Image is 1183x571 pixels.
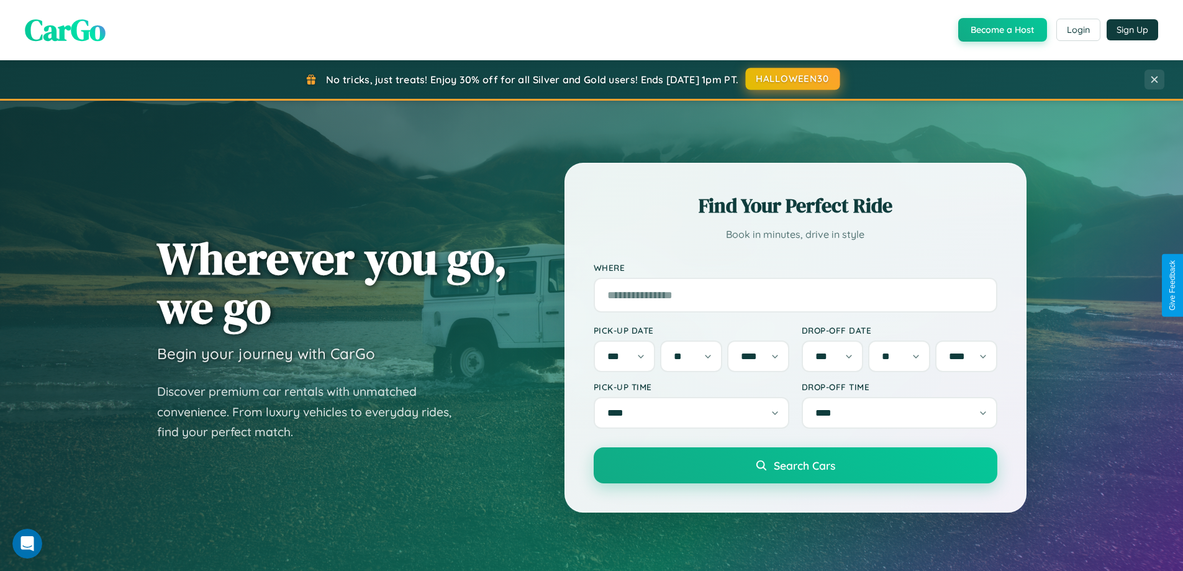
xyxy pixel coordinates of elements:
[157,344,375,363] h3: Begin your journey with CarGo
[12,529,42,559] iframe: Intercom live chat
[594,447,997,483] button: Search Cars
[802,325,997,336] label: Drop-off Date
[1168,260,1177,311] div: Give Feedback
[594,381,789,392] label: Pick-up Time
[958,18,1047,42] button: Become a Host
[594,325,789,336] label: Pick-up Date
[157,381,468,442] p: Discover premium car rentals with unmatched convenience. From luxury vehicles to everyday rides, ...
[326,73,738,86] span: No tricks, just treats! Enjoy 30% off for all Silver and Gold users! Ends [DATE] 1pm PT.
[25,9,106,50] span: CarGo
[1107,19,1158,40] button: Sign Up
[1056,19,1100,41] button: Login
[594,192,997,219] h2: Find Your Perfect Ride
[594,226,997,244] p: Book in minutes, drive in style
[774,459,835,472] span: Search Cars
[594,262,997,273] label: Where
[802,381,997,392] label: Drop-off Time
[157,234,507,332] h1: Wherever you go, we go
[746,68,840,90] button: HALLOWEEN30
